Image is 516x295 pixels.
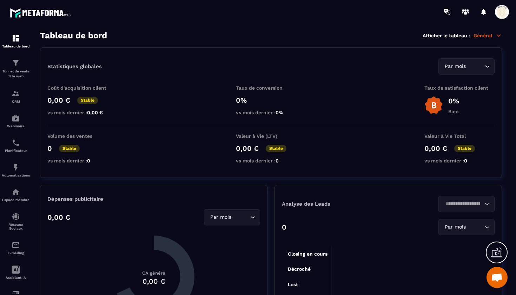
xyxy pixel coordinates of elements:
div: Search for option [204,209,260,225]
p: 0 [282,223,286,231]
p: Volume des ventes [47,133,118,139]
a: emailemailE-mailing [2,236,30,260]
p: Espace membre [2,198,30,202]
img: logo [10,6,73,19]
img: scheduler [12,139,20,147]
img: email [12,241,20,249]
div: Ouvrir le chat [487,267,508,288]
input: Search for option [467,223,483,231]
div: Search for option [438,196,495,212]
span: 0 [276,158,279,163]
a: automationsautomationsAutomatisations [2,158,30,182]
img: b-badge-o.b3b20ee6.svg [424,96,443,115]
span: 0 [464,158,467,163]
input: Search for option [443,200,483,208]
img: automations [12,163,20,172]
p: 0,00 € [47,96,70,104]
p: 0 [47,144,52,153]
img: social-network [12,212,20,221]
p: Stable [266,145,286,152]
p: Statistiques globales [47,63,102,70]
p: 0% [448,97,459,105]
a: Assistant IA [2,260,30,285]
p: vs mois dernier : [424,158,495,163]
p: 0,00 € [424,144,447,153]
span: 0,00 € [87,110,103,115]
a: formationformationCRM [2,84,30,109]
p: Analyse des Leads [282,201,388,207]
p: E-mailing [2,251,30,255]
div: Search for option [438,58,495,75]
span: 0% [276,110,283,115]
a: formationformationTableau de bord [2,29,30,53]
p: 0,00 € [47,213,70,222]
p: Automatisations [2,173,30,177]
p: Réseaux Sociaux [2,223,30,230]
p: Coût d'acquisition client [47,85,118,91]
p: Assistant IA [2,276,30,280]
p: Taux de conversion [236,85,306,91]
a: automationsautomationsEspace membre [2,182,30,207]
img: formation [12,59,20,67]
p: 0,00 € [236,144,259,153]
p: CRM [2,100,30,103]
img: automations [12,188,20,196]
p: vs mois dernier : [47,110,118,115]
img: automations [12,114,20,122]
p: Tunnel de vente Site web [2,69,30,79]
p: 0% [236,96,306,104]
a: automationsautomationsWebinaire [2,109,30,133]
p: Bien [448,109,459,114]
p: vs mois dernier : [236,158,306,163]
p: Planificateur [2,149,30,153]
p: vs mois dernier : [236,110,306,115]
img: formation [12,89,20,98]
p: Stable [59,145,80,152]
p: Stable [77,97,98,104]
p: Afficher le tableau : [423,33,470,38]
tspan: Closing en cours [288,251,328,257]
span: Par mois [443,223,467,231]
input: Search for option [467,63,483,70]
p: Général [474,32,502,39]
p: Valeur à Vie Total [424,133,495,139]
a: formationformationTunnel de vente Site web [2,53,30,84]
a: social-networksocial-networkRéseaux Sociaux [2,207,30,236]
span: Par mois [209,213,233,221]
tspan: Lost [288,282,298,287]
a: schedulerschedulerPlanificateur [2,133,30,158]
h3: Tableau de bord [40,31,107,40]
p: vs mois dernier : [47,158,118,163]
p: Tableau de bord [2,44,30,48]
p: Taux de satisfaction client [424,85,495,91]
p: Stable [454,145,475,152]
div: Search for option [438,219,495,235]
p: Webinaire [2,124,30,128]
span: 0 [87,158,90,163]
tspan: Décroché [288,266,311,272]
input: Search for option [233,213,249,221]
p: Valeur à Vie (LTV) [236,133,306,139]
img: formation [12,34,20,43]
span: Par mois [443,63,467,70]
p: Dépenses publicitaire [47,196,260,202]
